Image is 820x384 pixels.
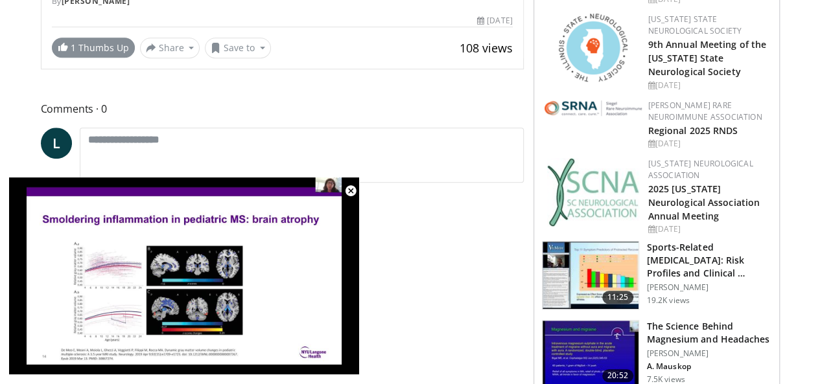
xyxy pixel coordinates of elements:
[140,38,200,58] button: Share
[543,242,638,309] img: 08afef1c-1772-4843-bab8-5d66fc7c83cc.150x105_q85_crop-smart_upscale.jpg
[460,40,513,56] span: 108 views
[542,241,771,310] a: 11:25 Sports-Related [MEDICAL_DATA]: Risk Profiles and Clinical … [PERSON_NAME] 19.2K views
[648,124,738,137] a: Regional 2025 RNDS
[602,291,633,304] span: 11:25
[648,183,760,222] a: 2025 [US_STATE] Neurological Association Annual Meeting
[647,348,771,359] p: [PERSON_NAME]
[648,223,769,235] div: [DATE]
[41,128,72,159] a: L
[338,177,364,205] button: Close
[547,158,639,226] img: b123db18-9392-45ae-ad1d-42c3758a27aa.jpg.150x105_q85_autocrop_double_scale_upscale_version-0.2.jpg
[648,100,762,122] a: [PERSON_NAME] Rare Neuroimmune Association
[648,158,753,181] a: [US_STATE] Neurological Association
[647,320,771,346] h3: The Science Behind Magnesium and Headaches
[205,38,271,58] button: Save to
[545,100,642,116] img: 3a0c5742-cb9f-4fe5-83cd-25b150cf6f93.png.150x105_q85_autocrop_double_scale_upscale_version-0.2.png
[648,80,769,91] div: [DATE]
[647,282,771,293] p: [PERSON_NAME]
[477,15,512,27] div: [DATE]
[648,138,769,150] div: [DATE]
[648,14,742,36] a: [US_STATE] State Neurological Society
[9,177,359,375] video-js: Video Player
[648,38,767,78] a: 9th Annual Meeting of the [US_STATE] State Neurological Society
[602,369,633,382] span: 20:52
[647,241,771,280] h3: Sports-Related [MEDICAL_DATA]: Risk Profiles and Clinical …
[71,41,76,54] span: 1
[647,361,771,372] p: A. Mauskop
[52,38,135,58] a: 1 Thumbs Up
[559,14,627,82] img: 71a8b48c-8850-4916-bbdd-e2f3ccf11ef9.png.150x105_q85_autocrop_double_scale_upscale_version-0.2.png
[41,100,524,117] span: Comments 0
[647,295,690,306] p: 19.2K views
